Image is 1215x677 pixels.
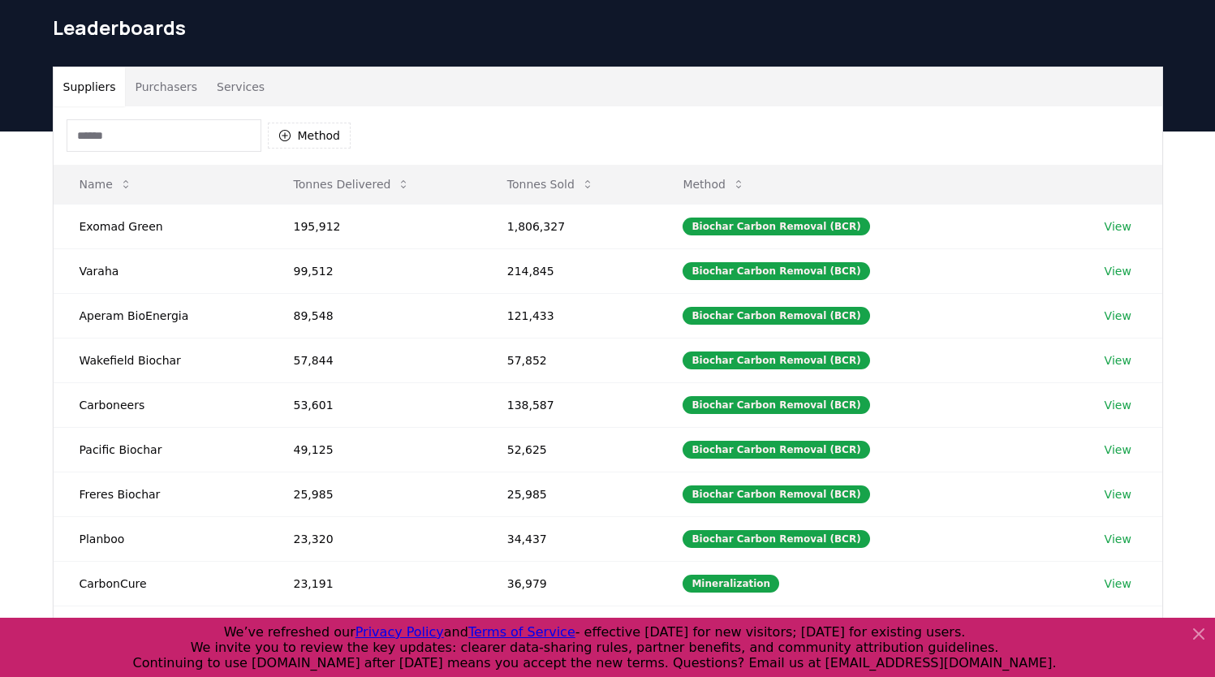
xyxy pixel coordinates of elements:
[481,427,657,472] td: 52,625
[1105,531,1131,547] a: View
[54,561,268,606] td: CarbonCure
[1105,442,1131,458] a: View
[683,396,869,414] div: Biochar Carbon Removal (BCR)
[683,575,779,593] div: Mineralization
[481,248,657,293] td: 214,845
[481,338,657,382] td: 57,852
[54,382,268,427] td: Carboneers
[268,427,481,472] td: 49,125
[481,606,657,650] td: 28,202
[268,472,481,516] td: 25,985
[1105,263,1131,279] a: View
[1105,308,1131,324] a: View
[54,606,268,650] td: Running Tide | Inactive
[268,248,481,293] td: 99,512
[683,218,869,235] div: Biochar Carbon Removal (BCR)
[54,338,268,382] td: Wakefield Biochar
[481,204,657,248] td: 1,806,327
[683,530,869,548] div: Biochar Carbon Removal (BCR)
[1105,576,1131,592] a: View
[1105,218,1131,235] a: View
[481,472,657,516] td: 25,985
[268,606,481,650] td: 22,780
[494,168,607,201] button: Tonnes Sold
[670,168,758,201] button: Method
[125,67,207,106] button: Purchasers
[54,248,268,293] td: Varaha
[1105,397,1131,413] a: View
[481,561,657,606] td: 36,979
[268,204,481,248] td: 195,912
[481,382,657,427] td: 138,587
[54,67,126,106] button: Suppliers
[268,293,481,338] td: 89,548
[1105,486,1131,502] a: View
[54,204,268,248] td: Exomad Green
[268,561,481,606] td: 23,191
[1105,352,1131,369] a: View
[54,516,268,561] td: Planboo
[683,351,869,369] div: Biochar Carbon Removal (BCR)
[53,15,1163,41] h1: Leaderboards
[683,485,869,503] div: Biochar Carbon Removal (BCR)
[207,67,274,106] button: Services
[481,293,657,338] td: 121,433
[268,516,481,561] td: 23,320
[281,168,424,201] button: Tonnes Delivered
[54,293,268,338] td: Aperam BioEnergia
[54,472,268,516] td: Freres Biochar
[268,123,351,149] button: Method
[67,168,145,201] button: Name
[683,441,869,459] div: Biochar Carbon Removal (BCR)
[683,262,869,280] div: Biochar Carbon Removal (BCR)
[268,382,481,427] td: 53,601
[54,427,268,472] td: Pacific Biochar
[481,516,657,561] td: 34,437
[268,338,481,382] td: 57,844
[683,307,869,325] div: Biochar Carbon Removal (BCR)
